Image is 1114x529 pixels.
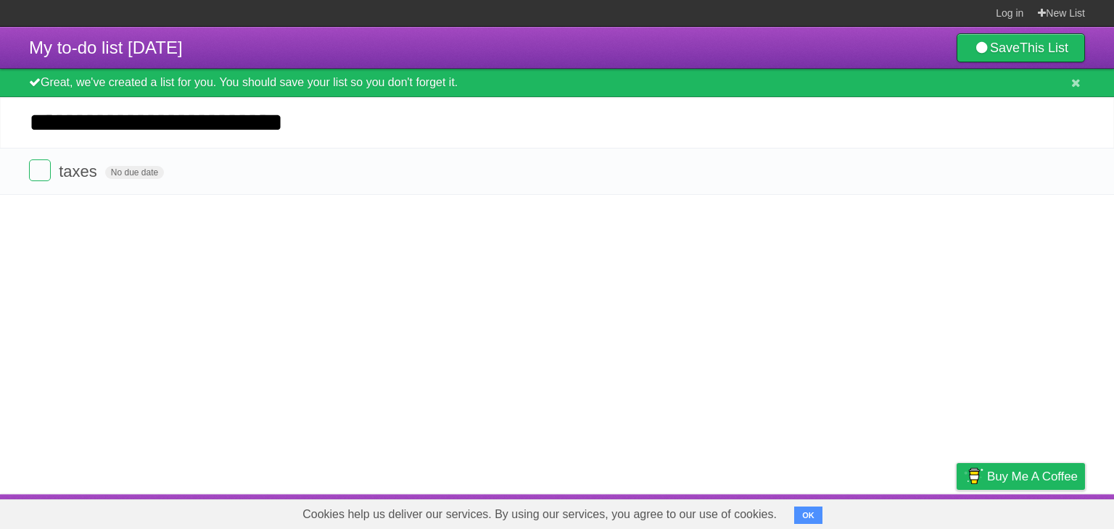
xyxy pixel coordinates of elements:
[957,33,1085,62] a: SaveThis List
[29,159,51,181] label: Done
[59,162,101,180] span: taxes
[987,464,1078,489] span: Buy me a coffee
[29,38,183,57] span: My to-do list [DATE]
[105,166,164,179] span: No due date
[794,507,822,524] button: OK
[957,463,1085,490] a: Buy me a coffee
[764,498,794,525] a: About
[288,500,791,529] span: Cookies help us deliver our services. By using our services, you agree to our use of cookies.
[1020,41,1068,55] b: This List
[888,498,920,525] a: Terms
[938,498,975,525] a: Privacy
[812,498,870,525] a: Developers
[994,498,1085,525] a: Suggest a feature
[964,464,983,488] img: Buy me a coffee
